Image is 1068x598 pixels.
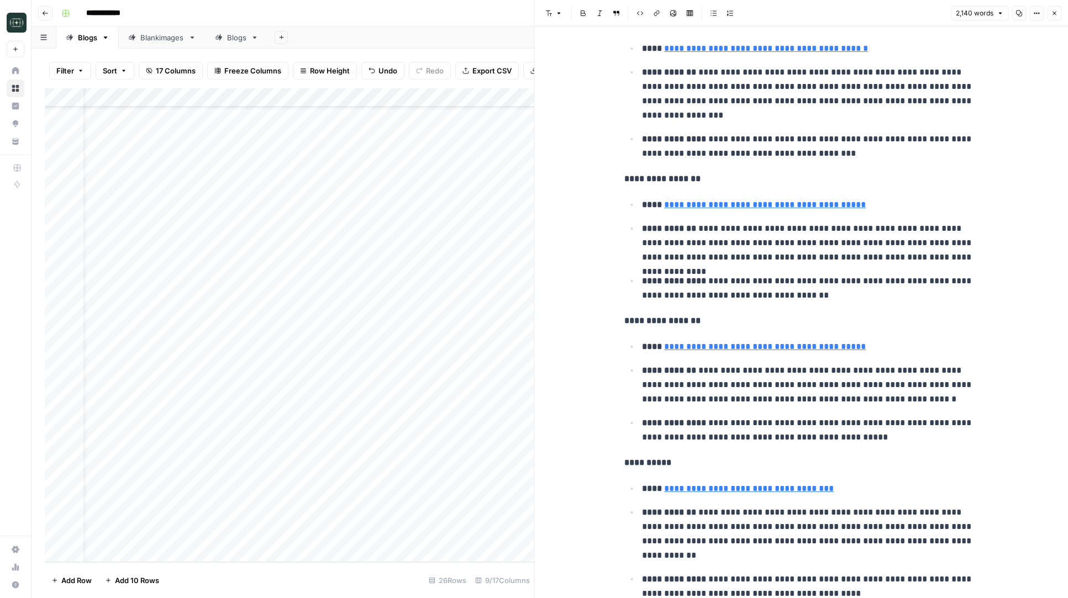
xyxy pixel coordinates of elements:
[7,9,24,36] button: Workspace: Catalyst
[310,65,350,76] span: Row Height
[7,13,27,33] img: Catalyst Logo
[956,8,993,18] span: 2,140 words
[7,97,24,115] a: Insights
[56,65,74,76] span: Filter
[361,62,404,80] button: Undo
[7,576,24,594] button: Help + Support
[103,65,117,76] span: Sort
[207,62,288,80] button: Freeze Columns
[227,32,246,43] div: Blogs
[455,62,519,80] button: Export CSV
[7,558,24,576] a: Usage
[7,62,24,80] a: Home
[472,65,512,76] span: Export CSV
[409,62,451,80] button: Redo
[140,32,184,43] div: Blankimages
[7,115,24,133] a: Opportunities
[7,133,24,150] a: Your Data
[378,65,397,76] span: Undo
[78,32,97,43] div: Blogs
[426,65,444,76] span: Redo
[119,27,206,49] a: Blankimages
[156,65,196,76] span: 17 Columns
[471,571,534,589] div: 9/17 Columns
[7,541,24,558] a: Settings
[61,575,92,586] span: Add Row
[96,62,134,80] button: Sort
[49,62,91,80] button: Filter
[98,571,166,589] button: Add 10 Rows
[424,571,471,589] div: 26 Rows
[7,80,24,97] a: Browse
[951,6,1008,20] button: 2,140 words
[139,62,203,80] button: 17 Columns
[115,575,159,586] span: Add 10 Rows
[45,571,98,589] button: Add Row
[224,65,281,76] span: Freeze Columns
[293,62,357,80] button: Row Height
[206,27,268,49] a: Blogs
[56,27,119,49] a: Blogs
